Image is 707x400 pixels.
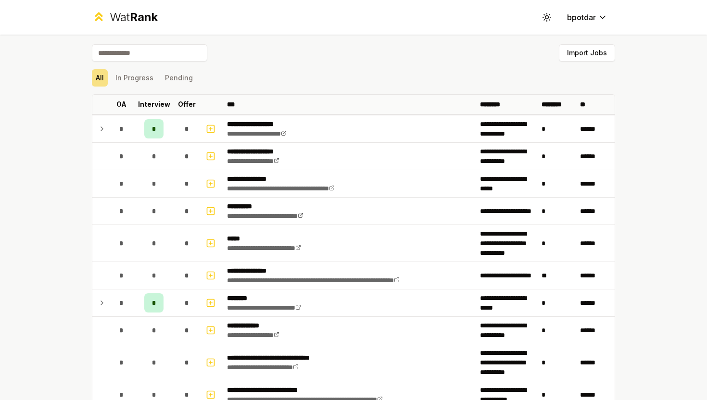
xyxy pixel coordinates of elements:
[178,100,196,109] p: Offer
[116,100,126,109] p: OA
[112,69,157,87] button: In Progress
[559,44,615,62] button: Import Jobs
[161,69,197,87] button: Pending
[567,12,596,23] span: bpotdar
[110,10,158,25] div: Wat
[92,69,108,87] button: All
[559,9,615,26] button: bpotdar
[130,10,158,24] span: Rank
[92,10,158,25] a: WatRank
[138,100,170,109] p: Interview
